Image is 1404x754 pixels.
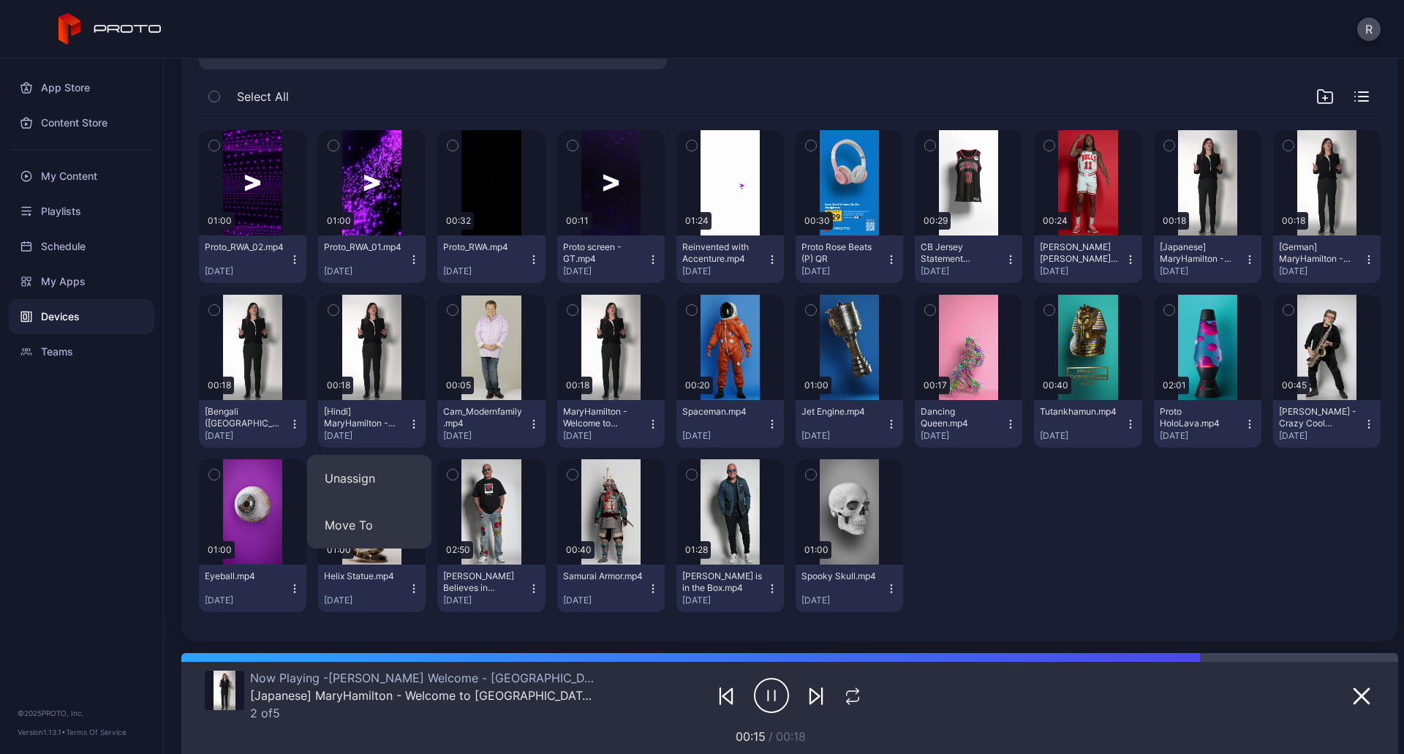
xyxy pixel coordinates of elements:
[1034,235,1141,283] button: [PERSON_NAME] [PERSON_NAME] 3.mp4[DATE]
[205,406,285,429] div: [Bengali (India)] MaryHamilton - Welcome to San Fransisco.mp4
[199,400,306,448] button: [Bengali ([GEOGRAPHIC_DATA])] MaryHamilton - Welcome to [PERSON_NAME][GEOGRAPHIC_DATA]mp4[DATE]
[205,595,289,606] div: [DATE]
[682,241,763,265] div: Reinvented with Accenture.mp4
[9,229,154,264] a: Schedule
[437,235,545,283] button: Proto_RWA.mp4[DATE]
[563,595,647,606] div: [DATE]
[443,406,524,429] div: Cam_Modernfamily.mp4
[801,265,886,277] div: [DATE]
[9,334,154,369] a: Teams
[676,565,784,612] button: [PERSON_NAME] is in the Box.mp4[DATE]
[205,570,285,582] div: Eyeball.mp4
[682,265,766,277] div: [DATE]
[9,105,154,140] a: Content Store
[250,706,595,720] div: 2 of 5
[1040,265,1124,277] div: [DATE]
[250,688,595,703] div: [Japanese] MaryHamilton - Welcome to San Fransisco(1).mp4
[676,235,784,283] button: Reinvented with Accenture.mp4[DATE]
[921,430,1005,442] div: [DATE]
[443,265,527,277] div: [DATE]
[318,400,426,448] button: [Hindi] MaryHamilton - Welcome to [GEOGRAPHIC_DATA][PERSON_NAME]mp4[DATE]
[9,159,154,194] a: My Content
[557,565,665,612] button: Samurai Armor.mp4[DATE]
[921,406,1001,429] div: Dancing Queen.mp4
[776,729,806,744] span: 00:18
[324,265,408,277] div: [DATE]
[682,595,766,606] div: [DATE]
[557,235,665,283] button: Proto screen - GT.mp4[DATE]
[199,235,306,283] button: Proto_RWA_02.mp4[DATE]
[205,265,289,277] div: [DATE]
[682,570,763,594] div: Howie Mandel is in the Box.mp4
[205,430,289,442] div: [DATE]
[563,570,643,582] div: Samurai Armor.mp4
[801,430,886,442] div: [DATE]
[682,406,763,418] div: Spaceman.mp4
[323,671,611,685] span: Mary Welcome - San Francisco
[443,595,527,606] div: [DATE]
[801,241,882,265] div: Proto Rose Beats (P) QR
[796,565,903,612] button: Spooky Skull.mp4[DATE]
[1273,400,1381,448] button: [PERSON_NAME] - Crazy Cool Technology.mp4[DATE]
[921,265,1005,277] div: [DATE]
[66,728,127,736] a: Terms Of Service
[307,502,431,548] button: Move To
[1040,430,1124,442] div: [DATE]
[563,241,643,265] div: Proto screen - GT.mp4
[318,235,426,283] button: Proto_RWA_01.mp4[DATE]
[1154,400,1261,448] button: Proto HoloLava.mp4[DATE]
[443,241,524,253] div: Proto_RWA.mp4
[437,565,545,612] button: [PERSON_NAME] Believes in Proto.mp4[DATE]
[921,241,1001,265] div: CB Jersey Statement Black.mp4
[1279,265,1363,277] div: [DATE]
[1273,235,1381,283] button: [German] MaryHamilton - Welcome to [GEOGRAPHIC_DATA][PERSON_NAME]mp4[DATE]
[769,729,773,744] span: /
[437,400,545,448] button: Cam_Modernfamily.mp4[DATE]
[801,595,886,606] div: [DATE]
[199,565,306,612] button: Eyeball.mp4[DATE]
[324,595,408,606] div: [DATE]
[324,241,404,253] div: Proto_RWA_01.mp4
[9,70,154,105] a: App Store
[1160,430,1244,442] div: [DATE]
[1160,241,1240,265] div: [Japanese] MaryHamilton - Welcome to San Fransisco(1).mp4
[1160,265,1244,277] div: [DATE]
[736,729,766,744] span: 00:15
[318,565,426,612] button: Helix Statue.mp4[DATE]
[307,455,431,502] button: Unassign
[9,264,154,299] a: My Apps
[563,265,647,277] div: [DATE]
[237,88,289,105] span: Select All
[796,400,903,448] button: Jet Engine.mp4[DATE]
[1357,18,1381,41] button: R
[443,430,527,442] div: [DATE]
[801,570,882,582] div: Spooky Skull.mp4
[796,235,903,283] button: Proto Rose Beats (P) QR[DATE]
[563,406,643,429] div: MaryHamilton - Welcome to San Fransisco.mp4
[1154,235,1261,283] button: [Japanese] MaryHamilton - Welcome to [GEOGRAPHIC_DATA][PERSON_NAME](1).mp4[DATE]
[801,406,882,418] div: Jet Engine.mp4
[1160,406,1240,429] div: Proto HoloLava.mp4
[324,570,404,582] div: Helix Statue.mp4
[1279,430,1363,442] div: [DATE]
[324,430,408,442] div: [DATE]
[9,299,154,334] a: Devices
[324,406,404,429] div: [Hindi] MaryHamilton - Welcome to San Fransisco.mp4
[250,671,595,685] div: Now Playing
[1034,400,1141,448] button: Tutankhamun.mp4[DATE]
[915,400,1022,448] button: Dancing Queen.mp4[DATE]
[557,400,665,448] button: MaryHamilton - Welcome to [GEOGRAPHIC_DATA][PERSON_NAME]mp4[DATE]
[18,728,66,736] span: Version 1.13.1 •
[1279,241,1359,265] div: [German] MaryHamilton - Welcome to San Fransisco.mp4
[1040,406,1120,418] div: Tutankhamun.mp4
[18,707,146,719] div: © 2025 PROTO, Inc.
[9,194,154,229] a: Playlists
[676,400,784,448] button: Spaceman.mp4[DATE]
